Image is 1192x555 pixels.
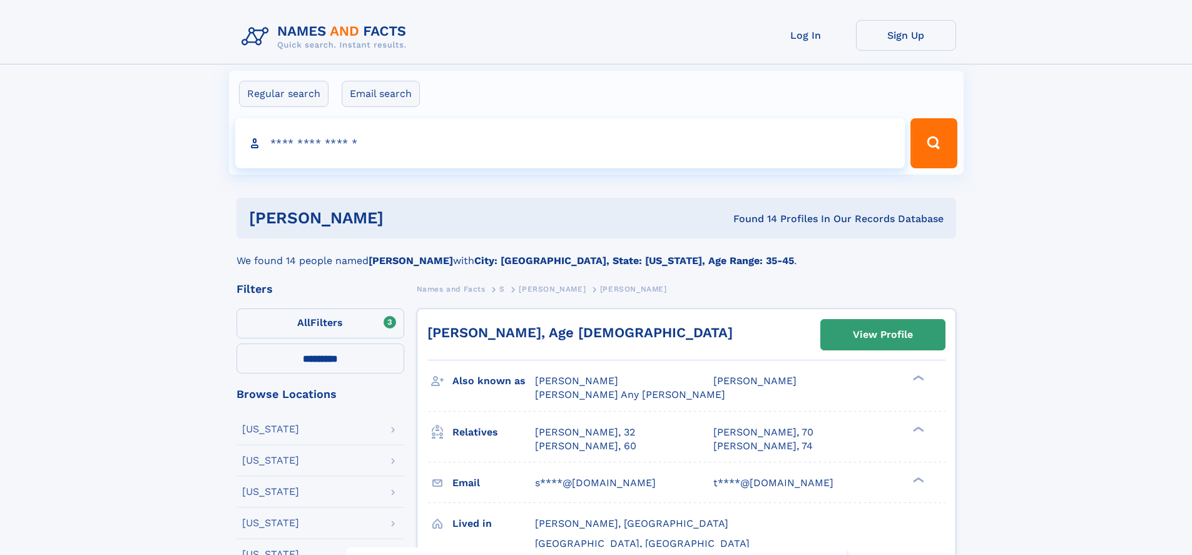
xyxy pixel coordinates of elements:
[519,285,586,293] span: [PERSON_NAME]
[535,425,635,439] a: [PERSON_NAME], 32
[474,255,794,267] b: City: [GEOGRAPHIC_DATA], State: [US_STATE], Age Range: 35-45
[452,422,535,443] h3: Relatives
[853,320,913,349] div: View Profile
[237,389,404,400] div: Browse Locations
[369,255,453,267] b: [PERSON_NAME]
[499,285,505,293] span: S
[910,425,925,433] div: ❯
[910,118,957,168] button: Search Button
[237,238,956,268] div: We found 14 people named with .
[452,472,535,494] h3: Email
[427,325,733,340] a: [PERSON_NAME], Age [DEMOGRAPHIC_DATA]
[756,20,856,51] a: Log In
[235,118,905,168] input: search input
[535,517,728,529] span: [PERSON_NAME], [GEOGRAPHIC_DATA]
[239,81,329,107] label: Regular search
[558,212,944,226] div: Found 14 Profiles In Our Records Database
[499,281,505,297] a: S
[910,476,925,484] div: ❯
[535,375,618,387] span: [PERSON_NAME]
[535,389,725,400] span: [PERSON_NAME] Any [PERSON_NAME]
[242,518,299,528] div: [US_STATE]
[713,425,813,439] a: [PERSON_NAME], 70
[535,439,636,453] a: [PERSON_NAME], 60
[713,375,797,387] span: [PERSON_NAME]
[237,283,404,295] div: Filters
[452,370,535,392] h3: Also known as
[600,285,667,293] span: [PERSON_NAME]
[417,281,486,297] a: Names and Facts
[910,374,925,382] div: ❯
[242,424,299,434] div: [US_STATE]
[237,308,404,339] label: Filters
[242,487,299,497] div: [US_STATE]
[249,210,559,226] h1: [PERSON_NAME]
[519,281,586,297] a: [PERSON_NAME]
[856,20,956,51] a: Sign Up
[452,513,535,534] h3: Lived in
[242,456,299,466] div: [US_STATE]
[297,317,310,328] span: All
[713,439,813,453] a: [PERSON_NAME], 74
[821,320,945,350] a: View Profile
[237,20,417,54] img: Logo Names and Facts
[535,537,750,549] span: [GEOGRAPHIC_DATA], [GEOGRAPHIC_DATA]
[342,81,420,107] label: Email search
